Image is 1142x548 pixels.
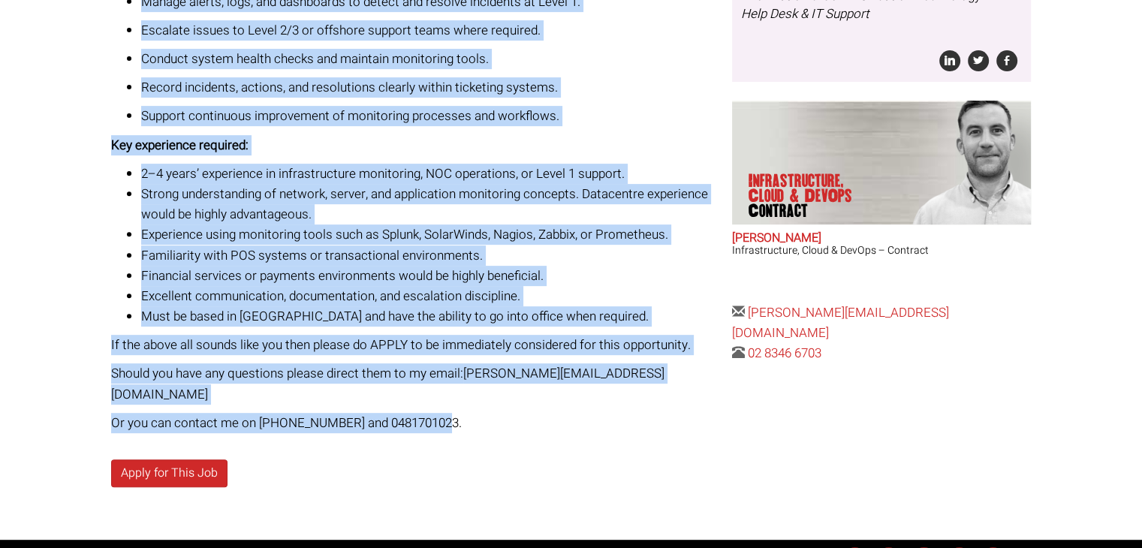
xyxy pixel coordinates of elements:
a: Apply for This Job [111,459,227,487]
p: Escalate issues to Level 2/3 or offshore support teams where required. [141,20,721,41]
span: Contract [749,203,864,218]
p: If the above all sounds like you then please do APPLY to be immediately considered for this oppor... [111,335,721,355]
strong: Key experience required: [111,136,249,155]
li: Excellent communication, documentation, and escalation discipline. [141,286,721,306]
h2: [PERSON_NAME] [732,232,1031,245]
img: Adam Eshet does Infrastructure, Cloud & DevOps Contract [887,101,1031,224]
li: 2–4 years’ experience in infrastructure monitoring, NOC operations, or Level 1 support. [141,164,721,184]
a: [PERSON_NAME][EMAIL_ADDRESS][DOMAIN_NAME] [732,303,949,342]
p: Support continuous improvement of monitoring processes and workflows. [141,106,721,126]
li: Financial services or payments environments would be highly beneficial. [141,266,721,286]
p: Record incidents, actions, and resolutions clearly within ticketing systems. [141,77,721,98]
li: Familiarity with POS systems or transactional environments. [141,245,721,266]
p: Conduct system health checks and maintain monitoring tools. [141,49,721,69]
p: Or you can contact me on [PHONE_NUMBER] and 0481701023. [111,413,721,433]
i: Help Desk & IT Support [741,5,869,23]
p: Should you have any questions please direct them to my email: [PERSON_NAME][EMAIL_ADDRESS][DOMAIN... [111,363,721,404]
li: Experience using monitoring tools such as Splunk, SolarWinds, Nagios, Zabbix, or Prometheus. [141,224,721,245]
li: Strong understanding of network, server, and application monitoring concepts. Datacentre experien... [141,184,721,224]
p: Infrastructure, Cloud & DevOps [749,173,864,218]
a: 02 8346 6703 [748,344,821,363]
h3: Infrastructure, Cloud & DevOps – Contract [732,245,1031,256]
li: Must be based in [GEOGRAPHIC_DATA] and have the ability to go into office when required. [141,306,721,327]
